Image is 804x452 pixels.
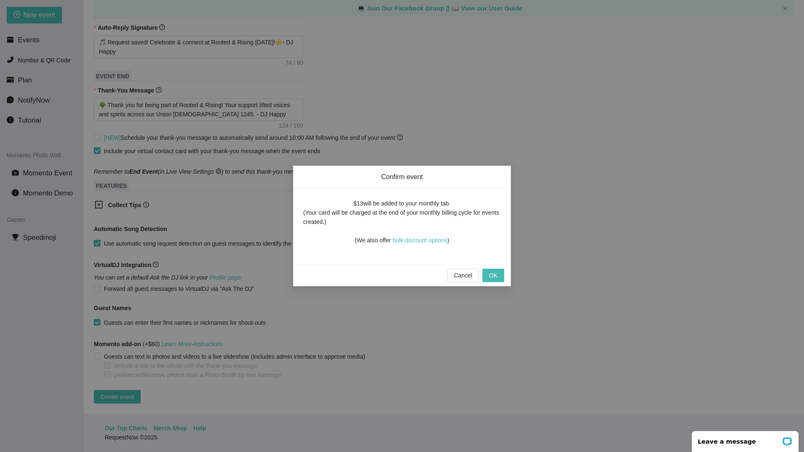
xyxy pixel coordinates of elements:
[393,237,448,244] a: bulk discount options
[489,271,497,280] span: OK
[686,426,804,452] iframe: LiveChat chat widget
[355,226,449,245] div: (We also offer )
[353,199,451,208] div: $13 will be added to your monthly tab.
[454,271,472,280] span: Cancel
[447,269,479,282] button: Cancel
[482,269,504,282] button: OK
[303,208,501,226] div: (Your card will be charged at the end of your monthly billing cycle for events created.)
[303,172,501,182] span: Confirm event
